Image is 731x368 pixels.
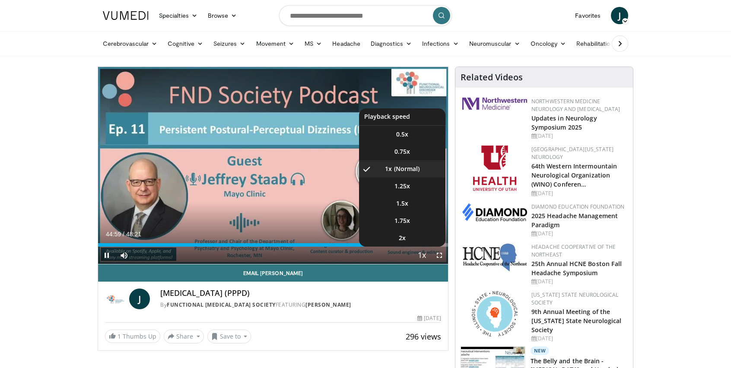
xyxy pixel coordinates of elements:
[399,234,406,242] span: 2x
[531,335,626,343] div: [DATE]
[611,7,628,24] a: J
[396,130,408,139] span: 0.5x
[525,35,572,52] a: Oncology
[327,35,365,52] a: Headache
[431,247,448,264] button: Fullscreen
[531,203,625,210] a: Diamond Education Foundation
[473,146,516,191] img: f6362829-b0a3-407d-a044-59546adfd345.png.150x105_q85_autocrop_double_scale_upscale_version-0.2.png
[464,35,525,52] a: Neuromuscular
[106,231,121,238] span: 44:59
[299,35,327,52] a: MS
[417,314,441,322] div: [DATE]
[531,98,620,113] a: Northwestern Medicine Neurology and [MEDICAL_DATA]
[472,291,518,336] img: 71a8b48c-8850-4916-bbdd-e2f3ccf11ef9.png.150x105_q85_autocrop_double_scale_upscale_version-0.2.png
[105,330,160,343] a: 1 Thumbs Up
[98,35,162,52] a: Cerebrovascular
[531,243,616,258] a: Headache Cooperative of the Northeast
[531,212,618,229] a: 2025 Headache Management Paradigm
[531,146,614,161] a: [GEOGRAPHIC_DATA][US_STATE] Neurology
[203,7,242,24] a: Browse
[396,199,408,208] span: 1.5x
[461,72,523,82] h4: Related Videos
[167,301,276,308] a: Functional [MEDICAL_DATA] Society
[279,5,452,26] input: Search topics, interventions
[160,301,441,309] div: By FEATURING
[531,346,550,355] p: New
[531,114,597,131] a: Updates in Neurology Symposium 2025
[462,203,527,221] img: d0406666-9e5f-4b94-941b-f1257ac5ccaf.png.150x105_q85_autocrop_double_scale_upscale_version-0.2.png
[365,35,417,52] a: Diagnostics
[531,162,617,188] a: 64th Western Intermountain Neurological Organization (WINO) Conferen…
[462,243,527,272] img: 6c52f715-17a6-4da1-9b6c-8aaf0ffc109f.jpg.150x105_q85_autocrop_double_scale_upscale_version-0.2.jpg
[98,264,448,282] a: Email [PERSON_NAME]
[98,247,115,264] button: Pause
[406,331,441,342] span: 296 views
[103,11,149,20] img: VuMedi Logo
[531,278,626,286] div: [DATE]
[462,98,527,110] img: 2a462fb6-9365-492a-ac79-3166a6f924d8.png.150x105_q85_autocrop_double_scale_upscale_version-0.2.jpg
[123,231,124,238] span: /
[394,216,410,225] span: 1.75x
[207,330,251,343] button: Save to
[164,330,204,343] button: Share
[531,132,626,140] div: [DATE]
[160,289,441,298] h4: [MEDICAL_DATA] (PPPD)
[98,67,448,264] video-js: Video Player
[115,247,133,264] button: Mute
[394,182,410,190] span: 1.25x
[162,35,208,52] a: Cognitive
[571,35,619,52] a: Rehabilitation
[105,289,126,309] img: Functional Neurological Disorder Society
[531,291,619,306] a: [US_STATE] State Neurological Society
[126,231,141,238] span: 48:21
[251,35,300,52] a: Movement
[531,260,622,277] a: 25th Annual HCNE Boston Fall Headache Symposium
[531,190,626,197] div: [DATE]
[154,7,203,24] a: Specialties
[531,230,626,238] div: [DATE]
[98,243,448,247] div: Progress Bar
[208,35,251,52] a: Seizures
[570,7,606,24] a: Favorites
[531,308,622,334] a: 9th Annual Meeting of the [US_STATE] State Neurological Society
[305,301,351,308] a: [PERSON_NAME]
[413,247,431,264] button: Playback Rate
[129,289,150,309] a: J
[385,165,392,173] span: 1x
[118,332,121,340] span: 1
[394,147,410,156] span: 0.75x
[417,35,464,52] a: Infections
